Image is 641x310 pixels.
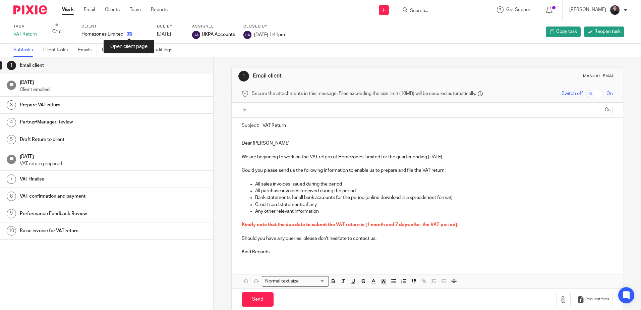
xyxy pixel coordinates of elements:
[238,71,249,82] div: 1
[52,28,61,36] div: 0
[262,276,329,287] div: Search for option
[255,201,613,208] p: Credit card statements, if any
[20,152,207,160] h1: [DATE]
[583,73,616,79] div: Manual email
[20,100,144,110] h1: Prepare VAT return
[20,191,144,201] h1: VAT confirmation and payment
[7,192,16,201] div: 8
[130,6,141,13] a: Team
[242,292,274,307] input: Send
[55,30,61,34] small: /10
[202,31,235,38] span: UKPA Accounts
[13,24,40,29] label: Task
[192,24,235,29] label: Assignee
[242,140,613,147] p: Dear [PERSON_NAME],
[264,278,300,285] span: Normal text size
[242,249,613,255] p: Kind Regards,
[20,77,207,86] h1: [DATE]
[603,105,613,115] button: Cc
[7,174,16,184] div: 7
[301,278,325,285] input: Search for option
[242,122,259,129] label: Subject:
[569,6,606,13] p: [PERSON_NAME]
[105,6,120,13] a: Clients
[242,167,613,174] p: Could you please send us the following information to enable us to prepare and file the VAT return:
[20,174,144,184] h1: VAT finalise
[574,292,613,307] button: Request files
[254,32,285,37] span: [DATE] 1:41pm
[157,24,184,29] label: Due by
[255,188,613,194] p: All purchase invoices received during the period
[7,209,16,218] div: 9
[81,24,149,29] label: Client
[13,31,40,38] div: VAT Return
[546,27,581,37] a: Copy task
[562,90,583,97] span: Switch off
[242,235,613,242] p: Should you have any queries, please don't hesitate to contact us.
[594,28,621,35] span: Reopen task
[62,6,74,13] a: Work
[255,208,613,215] p: Any other relevant information
[7,61,16,70] div: 1
[7,100,16,110] div: 3
[255,194,613,201] p: Bank statements for all bank accounts for the period (online download in a spreadsheet format)
[242,154,613,160] p: We are beginning to work on the VAT return of Homezones Limited for the quarter ending [DATE].
[20,160,207,167] p: VAT return prepared
[242,222,458,227] span: Kindly note that the due date to submit the VAT return is [1 month and 7 days after the VAT period].
[606,90,613,97] span: On
[242,107,249,113] label: To:
[243,31,251,39] img: svg%3E
[20,86,207,93] p: Client emailed
[584,27,624,37] a: Reopen task
[102,44,117,57] a: Files
[84,6,95,13] a: Email
[7,226,16,236] div: 10
[20,209,144,219] h1: Performance Feedback Review
[13,5,47,14] img: Pixie
[20,226,144,236] h1: Raise invoice for VAT return
[20,135,144,145] h1: Draft Return to client
[152,44,177,57] a: Audit logs
[556,28,577,35] span: Copy task
[7,135,16,144] div: 5
[20,60,144,70] h1: Email client
[409,8,470,14] input: Search
[7,118,16,127] div: 4
[252,90,476,97] span: Secure the attachments in this message. Files exceeding the size limit (10MB) will be secured aut...
[43,44,73,57] a: Client tasks
[122,44,147,57] a: Notes (4)
[253,72,442,80] h1: Email client
[192,31,200,39] img: svg%3E
[609,5,620,15] img: My%20Photo.jpg
[157,31,184,38] div: [DATE]
[78,44,97,57] a: Emails
[243,24,285,29] label: Closed by
[13,44,38,57] a: Subtasks
[81,31,123,38] p: Homezones Limited
[20,117,144,127] h1: Partner/Manager Review
[506,7,532,12] span: Get Support
[151,6,168,13] a: Reports
[585,297,609,302] span: Request files
[255,181,613,188] p: All sales invoices issued during the period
